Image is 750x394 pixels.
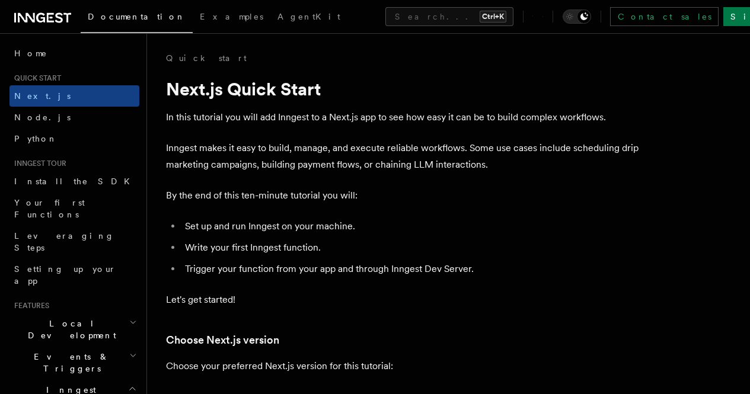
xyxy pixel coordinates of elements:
a: Choose Next.js version [166,332,279,348]
span: Events & Triggers [9,351,129,374]
a: Quick start [166,52,247,64]
a: Documentation [81,4,193,33]
a: Python [9,128,139,149]
p: Let's get started! [166,292,640,308]
span: Features [9,301,49,310]
span: Inngest tour [9,159,66,168]
a: Node.js [9,107,139,128]
button: Toggle dark mode [563,9,591,24]
p: Choose your preferred Next.js version for this tutorial: [166,358,640,374]
a: AgentKit [270,4,347,32]
a: Examples [193,4,270,32]
span: Python [14,134,58,143]
kbd: Ctrl+K [480,11,506,23]
a: Install the SDK [9,171,139,192]
a: Leveraging Steps [9,225,139,258]
span: Documentation [88,12,186,21]
p: In this tutorial you will add Inngest to a Next.js app to see how easy it can be to build complex... [166,109,640,126]
span: Your first Functions [14,198,85,219]
h1: Next.js Quick Start [166,78,640,100]
li: Trigger your function from your app and through Inngest Dev Server. [181,261,640,277]
span: Leveraging Steps [14,231,114,252]
a: Next.js [9,85,139,107]
span: AgentKit [277,12,340,21]
p: Inngest makes it easy to build, manage, and execute reliable workflows. Some use cases include sc... [166,140,640,173]
span: Home [14,47,47,59]
button: Events & Triggers [9,346,139,379]
button: Local Development [9,313,139,346]
span: Install the SDK [14,177,137,186]
span: Local Development [9,318,129,341]
span: Next.js [14,91,71,101]
span: Quick start [9,73,61,83]
span: Setting up your app [14,264,116,286]
a: Setting up your app [9,258,139,292]
button: Search...Ctrl+K [385,7,513,26]
a: Your first Functions [9,192,139,225]
span: Examples [200,12,263,21]
li: Set up and run Inngest on your machine. [181,218,640,235]
li: Write your first Inngest function. [181,239,640,256]
a: Home [9,43,139,64]
span: Node.js [14,113,71,122]
p: By the end of this ten-minute tutorial you will: [166,187,640,204]
a: Contact sales [610,7,719,26]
